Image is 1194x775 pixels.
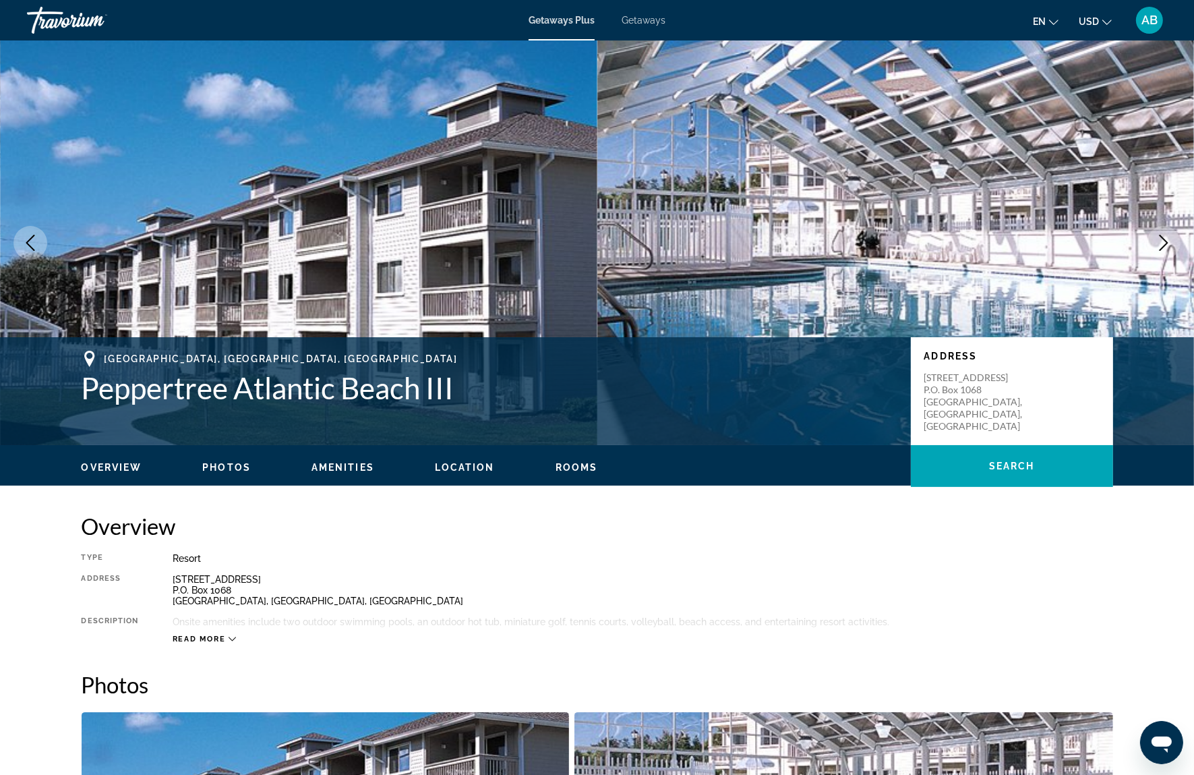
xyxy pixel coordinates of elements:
[202,461,251,473] button: Photos
[529,15,595,26] a: Getaways Plus
[1033,16,1046,27] span: en
[173,635,226,643] span: Read more
[105,353,458,364] span: [GEOGRAPHIC_DATA], [GEOGRAPHIC_DATA], [GEOGRAPHIC_DATA]
[82,553,139,564] div: Type
[989,461,1035,471] span: Search
[82,671,1113,698] h2: Photos
[173,574,1113,606] div: [STREET_ADDRESS] P.O. Box 1068 [GEOGRAPHIC_DATA], [GEOGRAPHIC_DATA], [GEOGRAPHIC_DATA]
[13,226,47,260] button: Previous image
[173,634,237,644] button: Read more
[82,574,139,606] div: Address
[1141,13,1158,27] span: AB
[924,372,1032,432] p: [STREET_ADDRESS] P.O. Box 1068 [GEOGRAPHIC_DATA], [GEOGRAPHIC_DATA], [GEOGRAPHIC_DATA]
[1147,226,1181,260] button: Next image
[435,461,495,473] button: Location
[82,461,142,473] button: Overview
[1079,11,1112,31] button: Change currency
[1132,6,1167,34] button: User Menu
[556,462,598,473] span: Rooms
[27,3,162,38] a: Travorium
[82,616,139,627] div: Description
[556,461,598,473] button: Rooms
[924,351,1100,362] p: Address
[311,461,374,473] button: Amenities
[82,370,897,405] h1: Peppertree Atlantic Beach III
[311,462,374,473] span: Amenities
[1079,16,1099,27] span: USD
[1140,721,1183,764] iframe: Button to launch messaging window
[82,513,1113,540] h2: Overview
[173,553,1113,564] div: Resort
[202,462,251,473] span: Photos
[622,15,665,26] a: Getaways
[82,462,142,473] span: Overview
[435,462,495,473] span: Location
[1033,11,1058,31] button: Change language
[911,445,1113,487] button: Search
